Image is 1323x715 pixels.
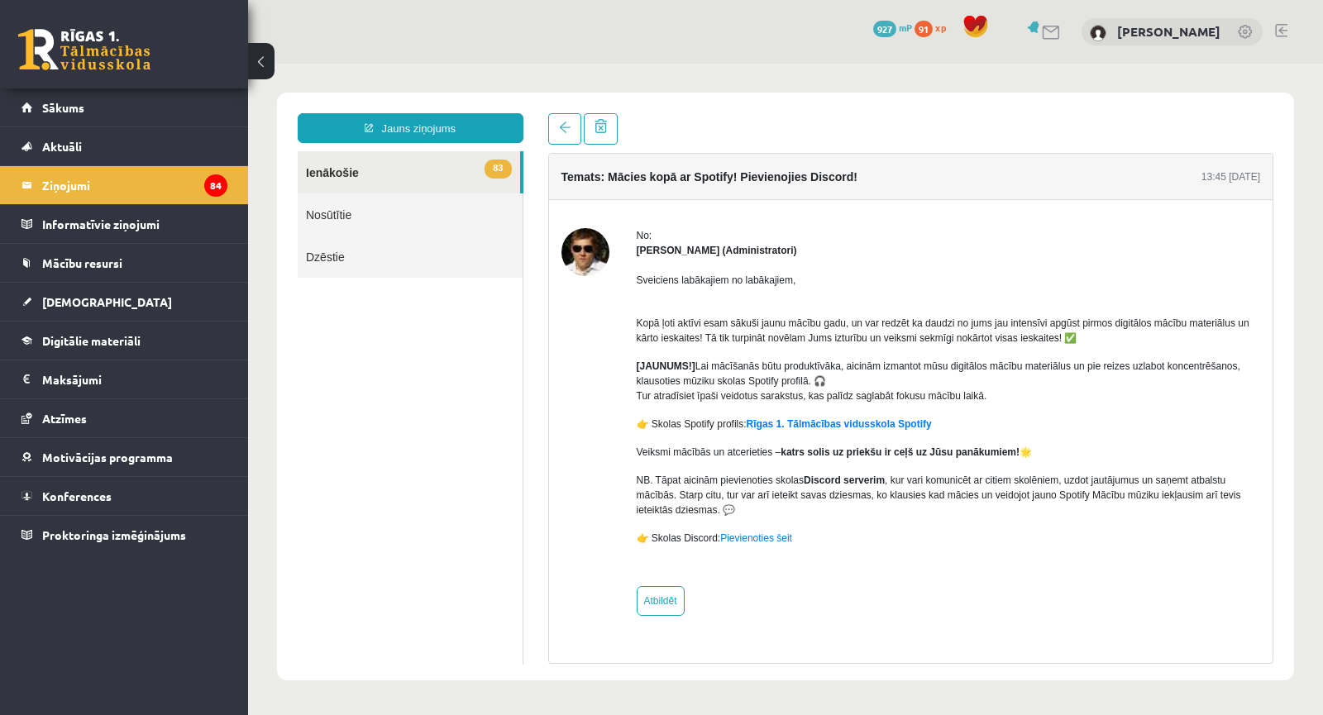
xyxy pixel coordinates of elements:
[50,50,275,79] a: Jauns ziņojums
[236,96,263,115] span: 83
[50,88,272,130] a: 83Ienākošie
[313,164,361,212] img: Ivo Čapiņš
[42,100,84,115] span: Sākums
[389,181,549,193] strong: [PERSON_NAME] (Administratori)
[18,29,150,70] a: Rīgas 1. Tālmācības vidusskola
[935,21,946,34] span: xp
[21,516,227,554] a: Proktoringa izmēģinājums
[389,381,1013,396] p: Veiksmi mācībās un atcerieties – 🌟
[42,489,112,503] span: Konferences
[42,411,87,426] span: Atzīmes
[953,106,1012,121] div: 13:45 [DATE]
[389,209,1013,224] p: Sveiciens labākajiem no labākajiem,
[21,166,227,204] a: Ziņojumi84
[21,477,227,515] a: Konferences
[389,295,1013,340] p: Lai mācīšanās būtu produktīvāka, aicinām izmantot mūsu digitālos mācību materiālus un pie reizes ...
[21,322,227,360] a: Digitālie materiāli
[915,21,933,37] span: 91
[42,527,186,542] span: Proktoringa izmēģinājums
[21,399,227,437] a: Atzīmes
[873,21,896,37] span: 927
[873,21,912,34] a: 927 mP
[42,450,173,465] span: Motivācijas programma
[389,353,1013,368] p: 👉 Skolas Spotify profils:
[389,522,437,552] a: Atbildēt
[556,411,637,422] strong: Discord serverim
[42,333,141,348] span: Digitālie materiāli
[472,469,544,480] a: Pievienoties šeit
[389,237,1013,282] p: Kopā ļoti aktīvi esam sākuši jaunu mācību gadu, un var redzēt ka daudzi no jums jau intensīvi apg...
[313,107,609,120] h4: Temats: Mācies kopā ar Spotify! Pievienojies Discord!
[389,164,1013,179] div: No:
[21,244,227,282] a: Mācību resursi
[204,174,227,197] i: 84
[389,409,1013,454] p: NB. Tāpat aicinām pievienoties skolas , kur vari komunicēt ar citiem skolēniem, uzdot jautājumus ...
[21,88,227,126] a: Sākums
[21,438,227,476] a: Motivācijas programma
[50,172,275,214] a: Dzēstie
[499,355,684,366] a: Rīgas 1. Tālmācības vidusskola Spotify
[1090,25,1106,41] img: Artjoms Rinkevičs
[21,205,227,243] a: Informatīvie ziņojumi
[389,467,1013,482] p: 👉 Skolas Discord:
[42,205,227,243] legend: Informatīvie ziņojumi
[21,360,227,398] a: Maksājumi
[42,166,227,204] legend: Ziņojumi
[50,130,275,172] a: Nosūtītie
[42,294,172,309] span: [DEMOGRAPHIC_DATA]
[1117,23,1220,40] a: [PERSON_NAME]
[42,139,82,154] span: Aktuāli
[899,21,912,34] span: mP
[533,383,771,394] strong: katrs solis uz priekšu ir ceļš uz Jūsu panākumiem!
[389,297,447,308] strong: [JAUNUMS!]
[915,21,954,34] a: 91 xp
[21,283,227,321] a: [DEMOGRAPHIC_DATA]
[42,255,122,270] span: Mācību resursi
[42,360,227,398] legend: Maksājumi
[21,127,227,165] a: Aktuāli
